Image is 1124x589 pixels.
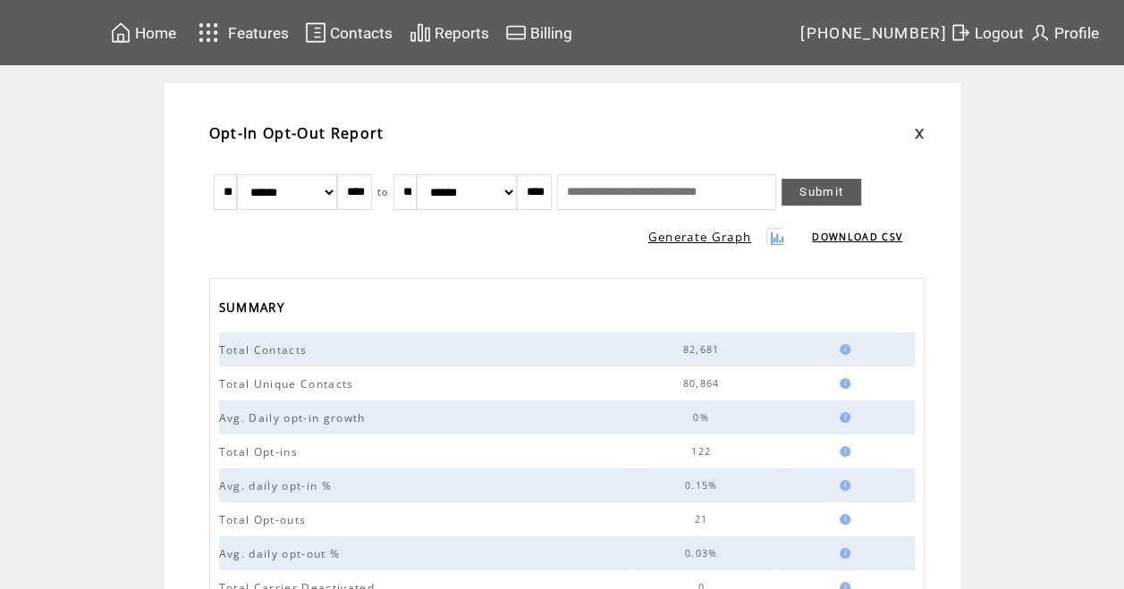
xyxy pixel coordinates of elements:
[377,186,389,198] span: to
[530,24,572,42] span: Billing
[107,19,179,46] a: Home
[695,513,713,526] span: 21
[219,546,345,561] span: Avg. daily opt-out %
[834,344,850,355] img: help.gif
[691,445,715,458] span: 122
[975,24,1024,42] span: Logout
[505,21,527,44] img: creidtcard.svg
[834,548,850,559] img: help.gif
[219,512,311,527] span: Total Opt-outs
[219,342,312,358] span: Total Contacts
[135,24,176,42] span: Home
[693,411,714,424] span: 0%
[1029,21,1051,44] img: profile.svg
[219,376,359,391] span: Total Unique Contacts
[209,123,385,143] span: Opt-In Opt-Out Report
[190,15,292,50] a: Features
[219,295,289,324] span: SUMMARY
[834,480,850,491] img: help.gif
[219,444,302,459] span: Total Opt-ins
[834,446,850,457] img: help.gif
[330,24,393,42] span: Contacts
[110,21,131,44] img: home.svg
[800,24,947,42] span: [PHONE_NUMBER]
[302,19,395,46] a: Contacts
[782,179,861,206] a: Submit
[193,18,224,47] img: features.svg
[834,412,850,423] img: help.gif
[685,547,723,560] span: 0.03%
[947,19,1027,46] a: Logout
[683,377,724,390] span: 80,864
[950,21,971,44] img: exit.svg
[834,378,850,389] img: help.gif
[407,19,492,46] a: Reports
[1054,24,1099,42] span: Profile
[1027,19,1102,46] a: Profile
[219,478,336,493] span: Avg. daily opt-in %
[435,24,489,42] span: Reports
[834,514,850,525] img: help.gif
[227,24,288,42] span: Features
[683,343,724,356] span: 82,681
[685,479,723,492] span: 0.15%
[219,410,370,425] span: Avg. Daily opt-in growth
[410,21,431,44] img: chart.svg
[305,21,326,44] img: contacts.svg
[503,19,575,46] a: Billing
[648,229,752,245] a: Generate Graph
[812,231,902,243] a: DOWNLOAD CSV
